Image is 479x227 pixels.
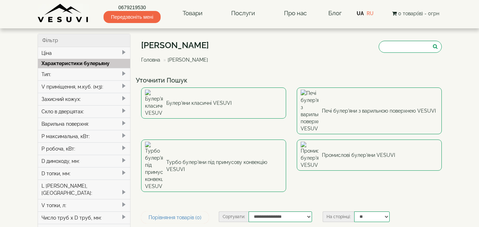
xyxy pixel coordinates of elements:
a: Послуги [224,5,262,22]
a: Про нас [277,5,314,22]
a: Товари [176,5,210,22]
img: Промислові булер'яни VESUVI [301,142,318,169]
button: 0 товар(ів) - 0грн [390,10,441,17]
label: Сортувати: [219,211,249,222]
a: UA [357,11,364,16]
a: Промислові булер'яни VESUVI Промислові булер'яни VESUVI [297,140,442,171]
span: 0 товар(ів) - 0грн [398,11,439,16]
div: V топки, л: [38,199,130,211]
a: Турбо булер'яни під примусову конвекцію VESUVI Турбо булер'яни під примусову конвекцію VESUVI [141,140,286,192]
li: [PERSON_NAME] [162,56,208,63]
a: Булер'яни класичні VESUVI Булер'яни класичні VESUVI [141,87,286,119]
div: Ціна [38,47,130,59]
a: Головна [141,57,160,63]
div: Тип: [38,68,130,80]
div: Варильна поверхня: [38,118,130,130]
div: P робоча, кВт: [38,142,130,155]
div: Число труб x D труб, мм: [38,211,130,224]
div: D димоходу, мм: [38,155,130,167]
h1: [PERSON_NAME] [141,41,213,50]
div: V приміщення, м.куб. (м3): [38,80,130,93]
span: Передзвоніть мені [104,11,161,23]
h4: Уточнити Пошук [136,77,447,84]
a: Блог [328,10,342,17]
div: Фільтр [38,34,130,47]
div: D топки, мм: [38,167,130,180]
a: Порівняння товарів (0) [141,211,209,223]
div: Характеристики булерьяну [38,59,130,68]
img: Булер'яни класичні VESUVI [145,90,163,117]
a: RU [367,11,374,16]
div: P максимальна, кВт: [38,130,130,142]
a: Печі булер'яни з варильною поверхнею VESUVI Печі булер'яни з варильною поверхнею VESUVI [297,87,442,134]
div: Захисний кожух: [38,93,130,105]
label: На сторінці: [323,211,354,222]
div: Скло в дверцятах: [38,105,130,118]
div: L [PERSON_NAME], [GEOGRAPHIC_DATA]: [38,180,130,199]
img: Завод VESUVI [38,4,89,23]
img: Печі булер'яни з варильною поверхнею VESUVI [301,90,318,132]
a: 0679219530 [104,4,161,11]
img: Турбо булер'яни під примусову конвекцію VESUVI [145,142,163,190]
